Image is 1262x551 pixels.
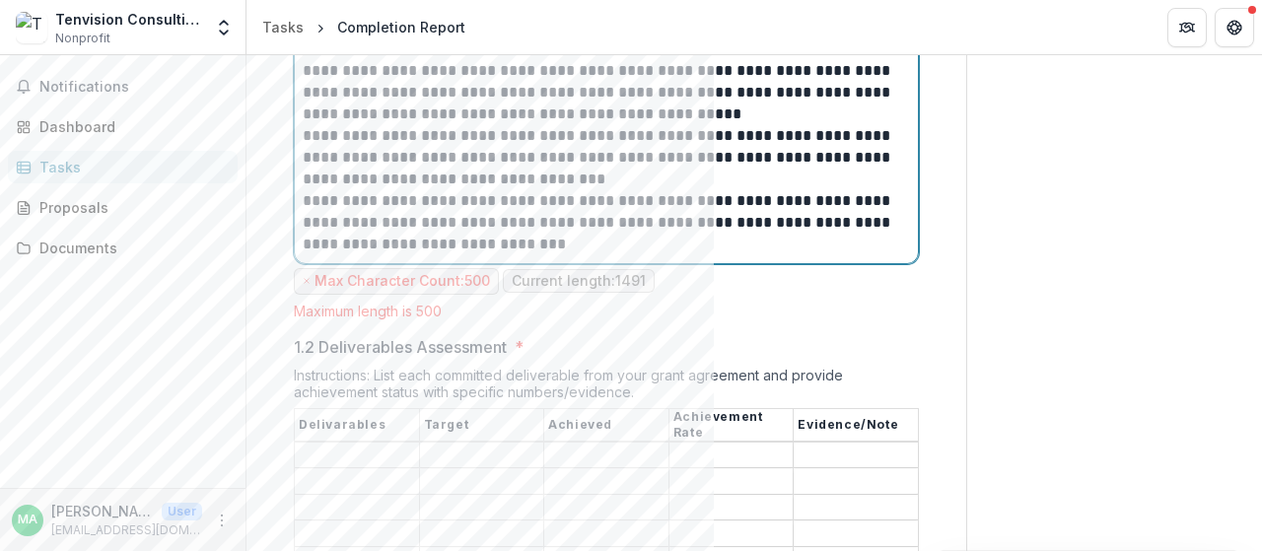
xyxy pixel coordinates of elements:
[39,197,222,218] div: Proposals
[51,521,202,539] p: [EMAIL_ADDRESS][DOMAIN_NAME]
[16,12,47,43] img: Tenvision Consulting
[8,71,238,103] button: Notifications
[18,514,37,526] div: Mohd Faizal Bin Ayob
[544,408,669,442] th: Achieved
[8,232,238,264] a: Documents
[254,13,312,41] a: Tasks
[39,79,230,96] span: Notifications
[51,501,154,521] p: [PERSON_NAME]
[294,367,919,408] div: Instructions: List each committed deliverable from your grant agreement and provide achievement s...
[315,273,490,290] p: Max Character Count: 500
[8,110,238,143] a: Dashboard
[254,13,473,41] nav: breadcrumb
[39,116,222,137] div: Dashboard
[668,408,794,442] th: Achievement Rate
[512,273,646,290] p: Current length: 1491
[210,8,238,47] button: Open entity switcher
[1215,8,1254,47] button: Get Help
[294,335,507,359] p: 1.2 Deliverables Assessment
[39,157,222,177] div: Tasks
[39,238,222,258] div: Documents
[419,408,544,442] th: Target
[1167,8,1207,47] button: Partners
[8,151,238,183] a: Tasks
[210,509,234,532] button: More
[294,303,919,319] div: Maximum length is 500
[55,9,202,30] div: Tenvision Consulting
[295,408,420,442] th: Delivarables
[162,503,202,520] p: User
[794,408,919,442] th: Evidence/Note
[8,191,238,224] a: Proposals
[55,30,110,47] span: Nonprofit
[262,17,304,37] div: Tasks
[337,17,465,37] div: Completion Report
